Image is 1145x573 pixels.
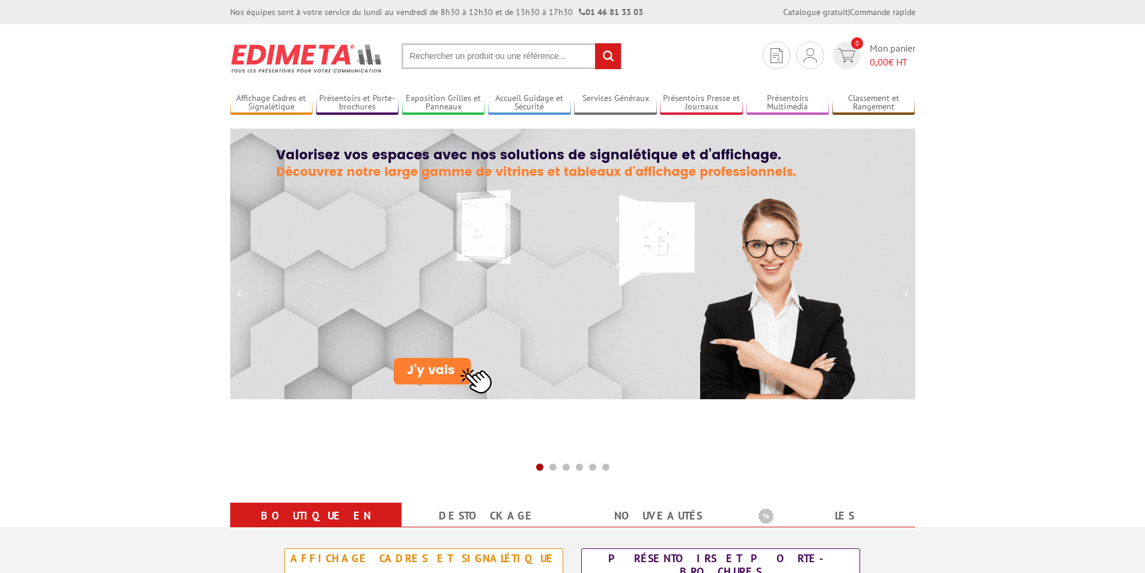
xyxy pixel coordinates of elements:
input: Rechercher un produit ou une référence... [402,43,621,69]
img: devis rapide [838,49,855,63]
span: 0,00 [870,56,888,68]
div: Affichage Cadres et Signalétique [288,552,560,565]
img: devis rapide [804,48,817,63]
a: Présentoirs Presse et Journaux [660,93,743,113]
a: nouveautés [587,505,730,527]
a: Les promotions [759,505,901,548]
span: 0 [851,37,863,49]
a: Catalogue gratuit [783,7,848,17]
a: Présentoirs et Porte-brochures [316,93,399,113]
img: Présentoir, panneau, stand - Edimeta - PLV, affichage, mobilier bureau, entreprise [230,36,383,81]
a: Affichage Cadres et Signalétique [230,93,313,113]
a: Destockage [416,505,558,527]
a: Boutique en ligne [245,505,387,548]
a: Présentoirs Multimédia [747,93,829,113]
span: Mon panier [870,41,915,69]
div: Nos équipes sont à votre service du lundi au vendredi de 8h30 à 12h30 et de 13h30 à 17h30 [230,6,643,18]
a: Services Généraux [574,93,657,113]
strong: 01 46 81 33 03 [579,7,643,17]
a: Exposition Grilles et Panneaux [402,93,485,113]
img: devis rapide [771,48,783,63]
a: Accueil Guidage et Sécurité [488,93,571,113]
span: € HT [870,55,915,69]
a: devis rapide 0 Mon panier 0,00€ HT [830,41,915,69]
b: Les promotions [759,505,909,529]
input: rechercher [595,43,621,69]
div: | [783,6,915,18]
a: Classement et Rangement [832,93,915,113]
a: Commande rapide [850,7,915,17]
